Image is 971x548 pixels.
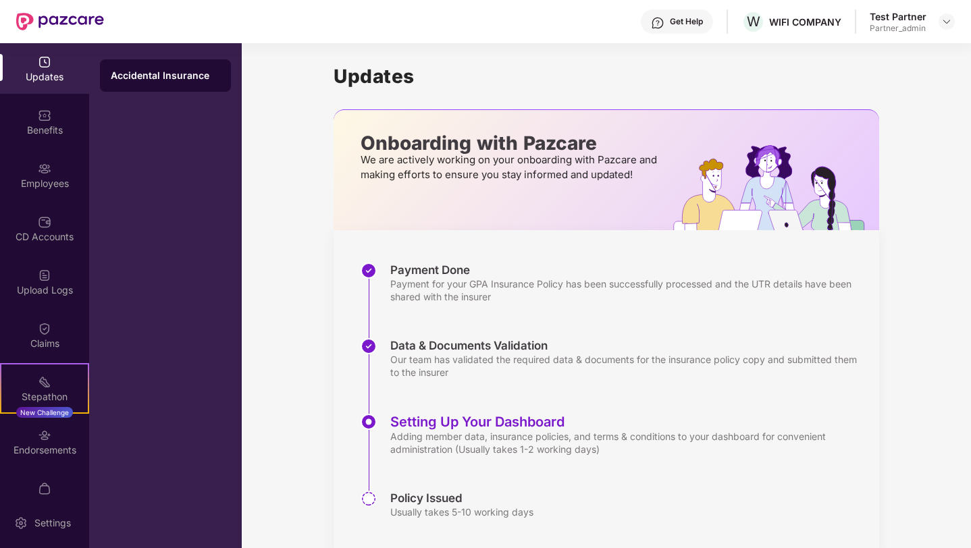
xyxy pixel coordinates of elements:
[38,482,51,495] img: svg+xml;base64,PHN2ZyBpZD0iTXlfT3JkZXJzIiBkYXRhLW5hbWU9Ik15IE9yZGVycyIgeG1sbnM9Imh0dHA6Ly93d3cudz...
[651,16,664,30] img: svg+xml;base64,PHN2ZyBpZD0iSGVscC0zMngzMiIgeG1sbnM9Imh0dHA6Ly93d3cudzMub3JnLzIwMDAvc3ZnIiB3aWR0aD...
[361,414,377,430] img: svg+xml;base64,PHN2ZyBpZD0iU3RlcC1BY3RpdmUtMzJ4MzIiIHhtbG5zPSJodHRwOi8vd3d3LnczLm9yZy8yMDAwL3N2Zy...
[14,516,28,530] img: svg+xml;base64,PHN2ZyBpZD0iU2V0dGluZy0yMHgyMCIgeG1sbnM9Imh0dHA6Ly93d3cudzMub3JnLzIwMDAvc3ZnIiB3aW...
[670,16,703,27] div: Get Help
[870,10,926,23] div: Test Partner
[38,269,51,282] img: svg+xml;base64,PHN2ZyBpZD0iVXBsb2FkX0xvZ3MiIGRhdGEtbmFtZT0iVXBsb2FkIExvZ3MiIHhtbG5zPSJodHRwOi8vd3...
[111,69,220,82] div: Accidental Insurance
[390,338,866,353] div: Data & Documents Validation
[38,375,51,389] img: svg+xml;base64,PHN2ZyB4bWxucz0iaHR0cDovL3d3dy53My5vcmcvMjAwMC9zdmciIHdpZHRoPSIyMSIgaGVpZ2h0PSIyMC...
[38,322,51,335] img: svg+xml;base64,PHN2ZyBpZD0iQ2xhaW0iIHhtbG5zPSJodHRwOi8vd3d3LnczLm9yZy8yMDAwL3N2ZyIgd2lkdGg9IjIwIi...
[390,430,866,456] div: Adding member data, insurance policies, and terms & conditions to your dashboard for convenient a...
[16,407,73,418] div: New Challenge
[38,215,51,229] img: svg+xml;base64,PHN2ZyBpZD0iQ0RfQWNjb3VudHMiIGRhdGEtbmFtZT0iQ0QgQWNjb3VudHMiIHhtbG5zPSJodHRwOi8vd3...
[38,109,51,122] img: svg+xml;base64,PHN2ZyBpZD0iQmVuZWZpdHMiIHhtbG5zPSJodHRwOi8vd3d3LnczLm9yZy8yMDAwL3N2ZyIgd2lkdGg9Ij...
[361,153,661,182] p: We are actively working on your onboarding with Pazcare and making efforts to ensure you stay inf...
[390,414,866,430] div: Setting Up Your Dashboard
[361,137,661,149] p: Onboarding with Pazcare
[747,13,760,30] span: W
[870,23,926,34] div: Partner_admin
[769,16,841,28] div: WIFI COMPANY
[16,13,104,30] img: New Pazcare Logo
[334,65,879,88] h1: Updates
[38,429,51,442] img: svg+xml;base64,PHN2ZyBpZD0iRW5kb3JzZW1lbnRzIiB4bWxucz0iaHR0cDovL3d3dy53My5vcmcvMjAwMC9zdmciIHdpZH...
[30,516,75,530] div: Settings
[361,338,377,354] img: svg+xml;base64,PHN2ZyBpZD0iU3RlcC1Eb25lLTMyeDMyIiB4bWxucz0iaHR0cDovL3d3dy53My5vcmcvMjAwMC9zdmciIH...
[1,390,88,404] div: Stepathon
[941,16,952,27] img: svg+xml;base64,PHN2ZyBpZD0iRHJvcGRvd24tMzJ4MzIiIHhtbG5zPSJodHRwOi8vd3d3LnczLm9yZy8yMDAwL3N2ZyIgd2...
[390,491,533,505] div: Policy Issued
[390,353,866,379] div: Our team has validated the required data & documents for the insurance policy copy and submitted ...
[38,162,51,175] img: svg+xml;base64,PHN2ZyBpZD0iRW1wbG95ZWVzIiB4bWxucz0iaHR0cDovL3d3dy53My5vcmcvMjAwMC9zdmciIHdpZHRoPS...
[390,277,866,303] div: Payment for your GPA Insurance Policy has been successfully processed and the UTR details have be...
[390,505,533,518] div: Usually takes 5-10 working days
[673,145,879,230] img: hrOnboarding
[361,491,377,507] img: svg+xml;base64,PHN2ZyBpZD0iU3RlcC1QZW5kaW5nLTMyeDMyIiB4bWxucz0iaHR0cDovL3d3dy53My5vcmcvMjAwMC9zdm...
[38,55,51,69] img: svg+xml;base64,PHN2ZyBpZD0iVXBkYXRlZCIgeG1sbnM9Imh0dHA6Ly93d3cudzMub3JnLzIwMDAvc3ZnIiB3aWR0aD0iMj...
[361,263,377,279] img: svg+xml;base64,PHN2ZyBpZD0iU3RlcC1Eb25lLTMyeDMyIiB4bWxucz0iaHR0cDovL3d3dy53My5vcmcvMjAwMC9zdmciIH...
[390,263,866,277] div: Payment Done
